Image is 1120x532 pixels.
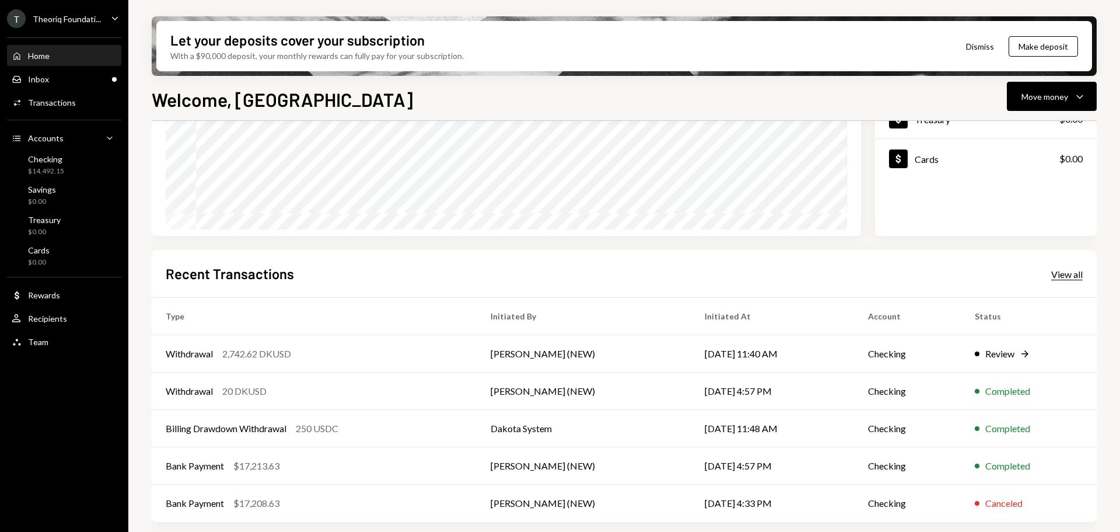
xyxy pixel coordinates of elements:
[985,422,1030,436] div: Completed
[1021,91,1068,103] div: Move money
[477,485,691,522] td: [PERSON_NAME] (NEW)
[7,331,121,352] a: Team
[691,298,854,335] th: Initiated At
[222,384,267,398] div: 20 DKUSD
[7,284,121,305] a: Rewards
[7,151,121,179] a: Checking$14,492.15
[951,33,1009,60] button: Dismiss
[166,347,213,361] div: Withdrawal
[1007,82,1097,111] button: Move money
[28,133,64,143] div: Accounts
[28,245,50,255] div: Cards
[691,410,854,447] td: [DATE] 11:48 AM
[170,50,464,62] div: With a $90,000 deposit, your monthly rewards can fully pay for your subscription.
[477,335,691,373] td: [PERSON_NAME] (NEW)
[915,154,939,165] div: Cards
[477,447,691,485] td: [PERSON_NAME] (NEW)
[7,68,121,89] a: Inbox
[854,447,961,485] td: Checking
[985,496,1023,510] div: Canceled
[296,422,338,436] div: 250 USDC
[961,298,1097,335] th: Status
[28,51,50,61] div: Home
[985,384,1030,398] div: Completed
[691,485,854,522] td: [DATE] 4:33 PM
[233,459,279,473] div: $17,213.63
[28,290,60,300] div: Rewards
[875,139,1097,178] a: Cards$0.00
[7,9,26,28] div: T
[7,92,121,113] a: Transactions
[28,197,56,207] div: $0.00
[1051,267,1083,280] a: View all
[1059,152,1083,166] div: $0.00
[7,308,121,329] a: Recipients
[854,335,961,373] td: Checking
[166,264,294,283] h2: Recent Transactions
[166,459,224,473] div: Bank Payment
[7,211,121,239] a: Treasury$0.00
[7,242,121,270] a: Cards$0.00
[152,298,477,335] th: Type
[477,298,691,335] th: Initiated By
[691,447,854,485] td: [DATE] 4:57 PM
[222,347,291,361] div: 2,742.62 DKUSD
[233,496,279,510] div: $17,208.63
[1009,36,1078,57] button: Make deposit
[477,410,691,447] td: Dakota System
[854,373,961,410] td: Checking
[28,314,67,324] div: Recipients
[28,154,64,164] div: Checking
[854,298,961,335] th: Account
[854,410,961,447] td: Checking
[28,227,61,237] div: $0.00
[166,384,213,398] div: Withdrawal
[152,88,413,111] h1: Welcome, [GEOGRAPHIC_DATA]
[28,185,56,194] div: Savings
[28,166,64,176] div: $14,492.15
[166,496,224,510] div: Bank Payment
[477,373,691,410] td: [PERSON_NAME] (NEW)
[28,337,48,347] div: Team
[28,258,50,267] div: $0.00
[854,485,961,522] td: Checking
[1051,269,1083,280] div: View all
[985,459,1030,473] div: Completed
[691,373,854,410] td: [DATE] 4:57 PM
[166,422,286,436] div: Billing Drawdown Withdrawal
[33,14,101,24] div: Theoriq Foundati...
[7,45,121,66] a: Home
[691,335,854,373] td: [DATE] 11:40 AM
[7,181,121,209] a: Savings$0.00
[28,98,76,107] div: Transactions
[170,30,425,50] div: Let your deposits cover your subscription
[985,347,1014,361] div: Review
[28,215,61,225] div: Treasury
[28,74,49,84] div: Inbox
[7,127,121,148] a: Accounts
